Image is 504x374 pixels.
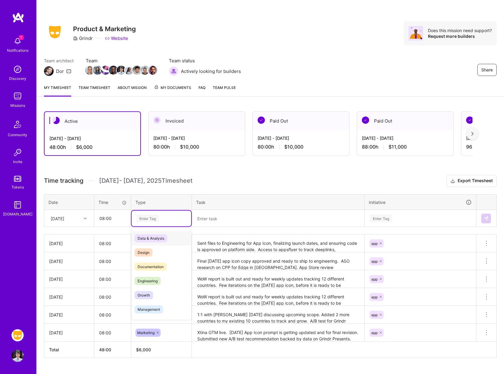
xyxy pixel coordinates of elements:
[153,144,240,150] div: 80:00 h
[484,216,489,221] img: Submit
[10,102,25,109] div: Missions
[131,194,192,210] th: Type
[102,65,109,75] a: Team Member Avatar
[135,234,167,242] span: Data & Analysis
[51,215,64,221] div: [DATE]
[12,350,24,362] img: User Avatar
[93,66,102,75] img: Team Member Avatar
[192,307,364,323] textarea: 1:1 with [PERSON_NAME] [DATE] discussing upcoming scope. Added 2 more countries to my existing 10...
[135,277,161,285] span: Engineering
[125,66,134,75] img: Team Member Avatar
[371,277,378,281] span: app
[44,57,74,64] span: Team architect
[253,112,349,130] div: Paid Out
[3,211,32,217] div: [DOMAIN_NAME]
[471,132,474,136] img: right
[371,330,378,335] span: app
[49,330,89,336] div: [DATE]
[95,210,131,226] input: HH:MM
[135,291,153,299] span: Growth
[370,214,392,223] div: Enter Tag
[362,116,369,124] img: Paid Out
[181,68,241,74] span: Actively looking for builders
[44,24,66,40] img: Company Logo
[136,214,159,223] div: Enter Tag
[192,324,364,341] textarea: Xtina GTM live. [DATE] App Icon prompt is getting updated and for final revision. Submitted new A...
[192,271,364,287] textarea: WoW report is built out and ready for weekly updates tracking 12 different countries. Few iterati...
[192,253,364,270] textarea: Final [DATE] app icon copy approved and ready to ship to engineering. ASO research on CPP for Edg...
[10,117,25,132] img: Community
[149,112,245,130] div: Invoiced
[153,116,161,124] img: Invoiced
[258,116,265,124] img: Paid Out
[154,84,191,91] span: My Documents
[44,177,83,185] span: Time tracking
[94,289,131,305] input: HH:MM
[135,263,167,271] span: Documentation
[409,26,423,41] img: Avatar
[98,199,127,205] div: Time
[49,294,89,300] div: [DATE]
[481,67,493,73] span: Share
[258,135,344,141] div: [DATE] - [DATE]
[371,313,378,317] span: app
[44,342,94,358] th: Total
[86,57,157,64] span: Team
[66,69,71,74] i: icon Mail
[446,175,497,187] button: Export Timesheet
[371,241,378,246] span: app
[105,35,128,41] a: Website
[84,217,87,220] i: icon Chevron
[44,84,71,97] a: My timesheet
[109,65,117,75] a: Team Member Avatar
[369,199,472,206] div: Initiative
[94,235,131,251] input: HH:MM
[466,116,473,124] img: Paid Out
[76,144,92,150] span: $6,000
[118,84,147,97] a: About Mission
[45,112,140,130] div: Active
[44,66,54,76] img: Team Architect
[49,135,135,142] div: [DATE] - [DATE]
[141,65,149,75] a: Team Member Avatar
[12,90,24,102] img: teamwork
[12,146,24,159] img: Invite
[371,259,378,264] span: app
[450,178,455,184] i: icon Download
[7,47,28,54] div: Notifications
[19,35,24,40] span: 1
[73,35,93,41] div: Grindr
[12,329,24,341] img: Grindr: Product & Marketing
[12,184,24,190] div: Tokens
[135,248,152,257] span: Design
[180,144,199,150] span: $10,000
[117,66,126,75] img: Team Member Avatar
[78,84,110,97] a: Team timesheet
[13,159,22,165] div: Invite
[199,84,205,97] a: FAQ
[10,350,25,362] a: User Avatar
[94,342,131,358] th: 48:00
[73,25,136,33] h3: Product & Marketing
[477,64,497,76] button: Share
[44,194,94,210] th: Date
[132,66,142,75] img: Team Member Avatar
[284,144,303,150] span: $10,000
[117,65,125,75] a: Team Member Avatar
[101,66,110,75] img: Team Member Avatar
[362,144,449,150] div: 88:00 h
[49,258,89,264] div: [DATE]
[136,347,151,352] span: $ 6,000
[428,33,492,39] div: Request more builders
[8,132,27,138] div: Community
[56,68,64,74] div: Dor
[169,66,179,76] img: Actively looking for builders
[258,144,344,150] div: 80:00 h
[362,135,449,141] div: [DATE] - [DATE]
[12,199,24,211] img: guide book
[86,65,94,75] a: Team Member Avatar
[49,240,89,247] div: [DATE]
[192,289,364,305] textarea: WoW report is built out and ready for weekly updates tracking 12 different countries. Few iterati...
[12,63,24,75] img: discovery
[133,65,141,75] a: Team Member Avatar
